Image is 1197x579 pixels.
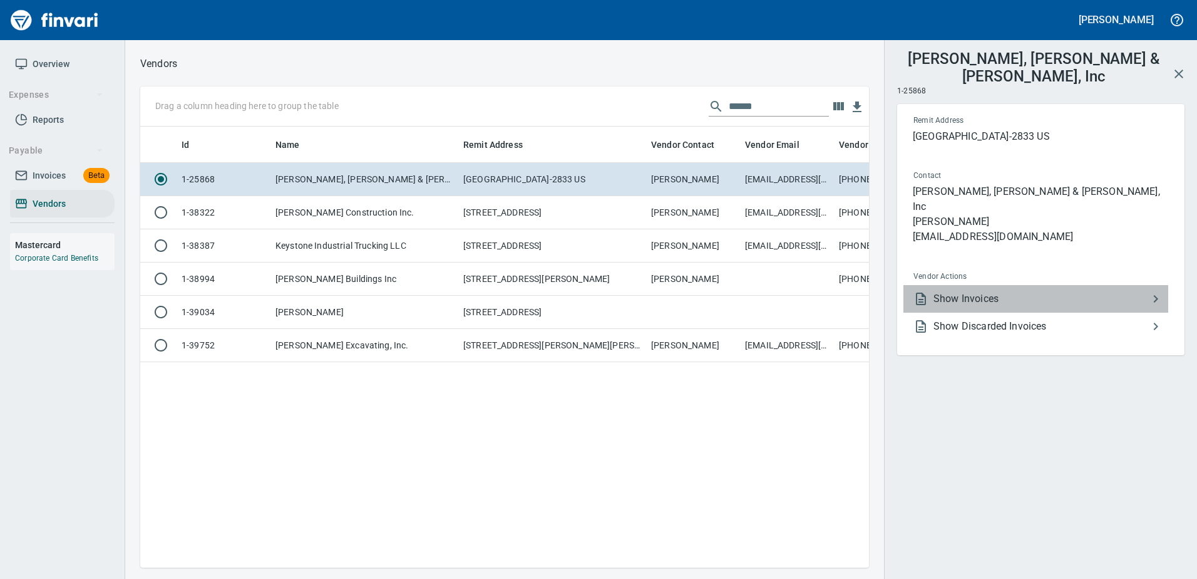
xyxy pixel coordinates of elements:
[10,106,115,134] a: Reports
[458,263,646,296] td: [STREET_ADDRESS][PERSON_NAME]
[4,139,108,162] button: Payable
[834,163,928,196] td: [PHONE_NUMBER]
[913,170,1054,182] span: Contact
[839,137,913,152] span: Vendor Phone
[834,263,928,296] td: [PHONE_NUMBER]
[646,196,740,229] td: [PERSON_NAME]
[1076,10,1157,29] button: [PERSON_NAME]
[8,5,101,35] img: Finvari
[463,137,539,152] span: Remit Address
[646,229,740,263] td: [PERSON_NAME]
[834,329,928,362] td: [PHONE_NUMBER]
[913,115,1065,127] span: Remit Address
[270,329,458,362] td: [PERSON_NAME] Excavating, Inc.
[458,196,646,229] td: [STREET_ADDRESS]
[740,329,834,362] td: [EMAIL_ADDRESS][DOMAIN_NAME]
[33,112,64,128] span: Reports
[9,87,103,103] span: Expenses
[745,137,799,152] span: Vendor Email
[270,229,458,263] td: Keystone Industrial Trucking LLC
[458,229,646,263] td: [STREET_ADDRESS]
[9,143,103,159] span: Payable
[646,163,740,196] td: [PERSON_NAME]
[913,214,1168,229] p: [PERSON_NAME]
[740,196,834,229] td: [EMAIL_ADDRESS][PERSON_NAME][DOMAIN_NAME]
[182,137,205,152] span: Id
[463,137,523,152] span: Remit Address
[10,162,115,190] a: InvoicesBeta
[270,263,458,296] td: [PERSON_NAME] Buildings Inc
[140,56,177,71] p: Vendors
[10,50,115,78] a: Overview
[270,163,458,196] td: [PERSON_NAME], [PERSON_NAME] & [PERSON_NAME], Inc
[740,163,834,196] td: [EMAIL_ADDRESS][DOMAIN_NAME]
[33,196,66,212] span: Vendors
[15,238,115,252] h6: Mastercard
[177,263,270,296] td: 1-38994
[33,56,69,72] span: Overview
[83,169,110,183] span: Beta
[1079,13,1154,26] h5: [PERSON_NAME]
[458,163,646,196] td: [GEOGRAPHIC_DATA]-2833 US
[458,329,646,362] td: [STREET_ADDRESS][PERSON_NAME][PERSON_NAME]
[651,137,731,152] span: Vendor Contact
[834,229,928,263] td: [PHONE_NUMBER]
[177,296,270,329] td: 1-39034
[913,229,1168,244] p: [EMAIL_ADDRESS][DOMAIN_NAME]
[839,137,896,152] span: Vendor Phone
[177,229,270,263] td: 1-38387
[275,137,316,152] span: Name
[458,296,646,329] td: [STREET_ADDRESS]
[15,254,98,263] a: Corporate Card Benefits
[933,291,1148,306] span: Show Invoices
[177,196,270,229] td: 1-38322
[913,271,1066,283] span: Vendor Actions
[646,263,740,296] td: [PERSON_NAME]
[10,190,115,218] a: Vendors
[834,196,928,229] td: [PHONE_NUMBER]
[140,56,177,71] nav: breadcrumb
[177,163,270,196] td: 1-25868
[913,129,1168,144] p: [GEOGRAPHIC_DATA]-2833 US
[177,329,270,362] td: 1-39752
[182,137,189,152] span: Id
[848,98,866,117] button: Download Table
[897,47,1170,85] h3: [PERSON_NAME], [PERSON_NAME] & [PERSON_NAME], Inc
[155,100,339,112] p: Drag a column heading here to group the table
[4,83,108,107] button: Expenses
[33,168,66,184] span: Invoices
[913,184,1168,214] p: [PERSON_NAME], [PERSON_NAME] & [PERSON_NAME], Inc
[740,229,834,263] td: [EMAIL_ADDRESS][DOMAIN_NAME]
[897,85,926,98] span: 1-25868
[933,319,1148,334] span: Show Discarded Invoices
[270,196,458,229] td: [PERSON_NAME] Construction Inc.
[270,296,458,329] td: [PERSON_NAME]
[646,329,740,362] td: [PERSON_NAME]
[745,137,816,152] span: Vendor Email
[1164,59,1194,89] button: Close Vendor
[651,137,714,152] span: Vendor Contact
[275,137,300,152] span: Name
[829,97,848,116] button: Choose columns to display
